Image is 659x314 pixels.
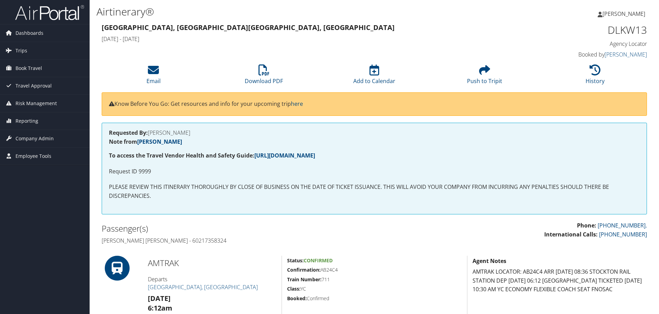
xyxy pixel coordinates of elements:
[109,183,640,200] p: PLEASE REVIEW THIS ITINERARY THOROUGHLY BY CLOSE OF BUSINESS ON THE DATE OF TICKET ISSUANCE. THIS...
[544,231,598,238] strong: International Calls:
[109,130,640,135] h4: [PERSON_NAME]
[16,60,42,77] span: Book Travel
[137,138,182,145] a: [PERSON_NAME]
[473,257,506,265] strong: Agent Notes
[291,100,303,108] a: here
[148,275,276,291] h4: Departs
[102,35,508,43] h4: [DATE] - [DATE]
[16,42,27,59] span: Trips
[15,4,84,21] img: airportal-logo.png
[148,283,258,291] a: [GEOGRAPHIC_DATA], [GEOGRAPHIC_DATA]
[16,24,43,42] span: Dashboards
[16,112,38,130] span: Reporting
[287,257,304,264] strong: Status:
[148,294,171,303] strong: [DATE]
[148,257,276,269] h2: AMTRAK
[353,68,395,85] a: Add to Calendar
[16,95,57,112] span: Risk Management
[287,266,321,273] strong: Confirmation:
[16,148,51,165] span: Employee Tools
[577,222,596,229] strong: Phone:
[518,51,647,58] h4: Booked by
[109,167,640,176] p: Request ID 9999
[109,152,315,159] strong: To access the Travel Vendor Health and Safety Guide:
[245,68,283,85] a: Download PDF
[16,130,54,147] span: Company Admin
[287,295,307,302] strong: Booked:
[287,266,462,273] h5: AB24C4
[287,295,462,302] h5: Confirmed
[598,3,652,24] a: [PERSON_NAME]
[602,10,645,18] span: [PERSON_NAME]
[109,138,182,145] strong: Note from
[287,276,462,283] h5: 711
[287,285,301,292] strong: Class:
[109,129,148,136] strong: Requested By:
[304,257,333,264] span: Confirmed
[287,276,322,283] strong: Train Number:
[148,303,172,313] strong: 6:12am
[287,285,462,292] h5: YC
[102,23,395,32] strong: [GEOGRAPHIC_DATA], [GEOGRAPHIC_DATA] [GEOGRAPHIC_DATA], [GEOGRAPHIC_DATA]
[109,100,640,109] p: Know Before You Go: Get resources and info for your upcoming trip
[16,77,52,94] span: Travel Approval
[467,68,502,85] a: Push to Tripit
[102,237,369,244] h4: [PERSON_NAME] [PERSON_NAME] - 60217358324
[146,68,161,85] a: Email
[518,23,647,37] h1: DLKW13
[518,40,647,48] h4: Agency Locator
[102,223,369,234] h2: Passenger(s)
[599,231,647,238] a: [PHONE_NUMBER]
[605,51,647,58] a: [PERSON_NAME]
[473,267,647,294] p: AMTRAK LOCATOR: AB24C4 ARR [DATE] 08:36 STOCKTON RAIL STATION DEP [DATE] 06:12 [GEOGRAPHIC_DATA] ...
[598,222,647,229] a: [PHONE_NUMBER].
[254,152,315,159] a: [URL][DOMAIN_NAME]
[586,68,605,85] a: History
[97,4,467,19] h1: Airtinerary®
